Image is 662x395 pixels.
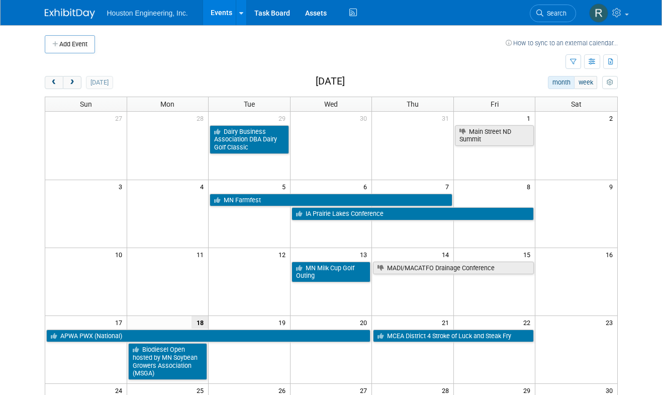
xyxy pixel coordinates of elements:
img: ExhibitDay [45,9,95,19]
a: Biodiesel Open hosted by MN Soybean Growers Association (MSGA) [128,343,208,380]
span: 28 [196,112,208,124]
a: APWA PWX (National) [46,330,371,343]
span: Houston Engineering, Inc. [107,9,188,17]
span: Thu [407,100,419,108]
span: 12 [277,248,290,261]
span: Search [543,10,566,17]
span: 8 [526,180,535,193]
span: 1 [526,112,535,124]
button: week [574,76,597,89]
button: prev [45,76,63,89]
span: 10 [114,248,127,261]
a: Dairy Business Association DBA Dairy Golf Classic [210,125,289,154]
button: [DATE] [86,76,113,89]
span: Mon [160,100,174,108]
button: month [548,76,575,89]
span: 6 [362,180,371,193]
a: How to sync to an external calendar... [506,39,618,47]
span: 23 [605,316,617,329]
a: Main Street ND Summit [455,125,534,146]
span: 13 [359,248,371,261]
span: 19 [277,316,290,329]
span: 16 [605,248,617,261]
span: 17 [114,316,127,329]
span: 2 [608,112,617,124]
h2: [DATE] [316,76,345,87]
a: Search [530,5,576,22]
span: 30 [359,112,371,124]
i: Personalize Calendar [607,80,613,86]
span: 20 [359,316,371,329]
span: Wed [324,100,338,108]
a: MN Farmfest [210,194,452,207]
span: Fri [491,100,499,108]
a: MN Milk Cup Golf Outing [292,262,371,282]
span: 27 [114,112,127,124]
span: 21 [441,316,453,329]
span: Sun [80,100,92,108]
button: next [63,76,81,89]
span: Sat [571,100,582,108]
span: 14 [441,248,453,261]
span: 29 [277,112,290,124]
button: myCustomButton [602,76,617,89]
button: Add Event [45,35,95,53]
span: 31 [441,112,453,124]
span: 7 [444,180,453,193]
a: IA Prairie Lakes Conference [292,207,534,220]
a: MCEA District 4 Stroke of Luck and Steak Fry [373,330,534,343]
img: Rachel Smith [589,4,608,23]
span: 5 [281,180,290,193]
span: 22 [522,316,535,329]
a: MADI/MACATFO Drainage Conference [373,262,534,275]
span: 3 [118,180,127,193]
span: Tue [244,100,255,108]
span: 9 [608,180,617,193]
span: 11 [196,248,208,261]
span: 18 [192,316,208,329]
span: 15 [522,248,535,261]
span: 4 [199,180,208,193]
